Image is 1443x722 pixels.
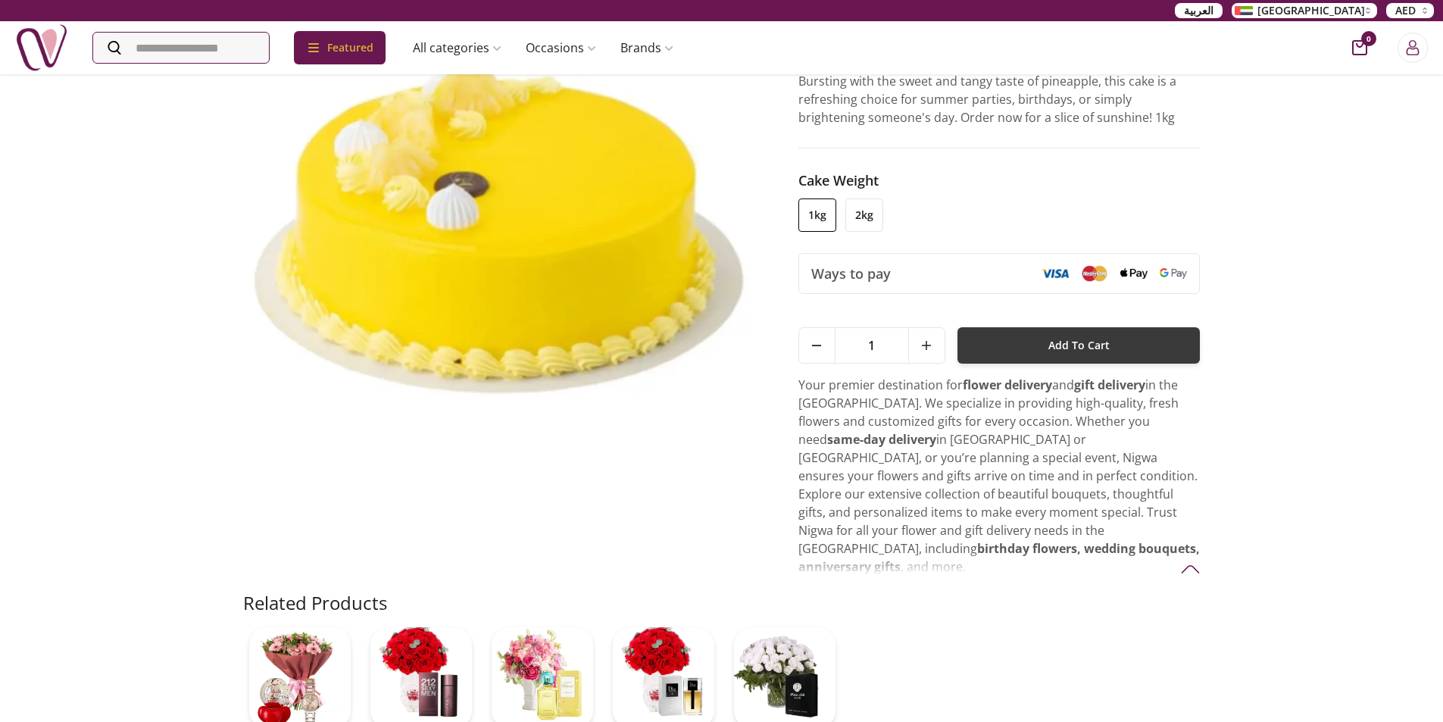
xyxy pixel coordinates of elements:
button: AED [1386,3,1434,18]
img: Apple Pay [1120,268,1148,280]
div: Featured [294,31,386,64]
button: Login [1398,33,1428,63]
strong: same-day delivery [827,431,936,448]
li: 1kg [798,198,836,232]
a: Occasions [514,33,608,63]
span: العربية [1184,3,1213,18]
span: 0 [1361,31,1376,46]
h3: Cake weight [798,170,1201,191]
input: Search [93,33,269,63]
img: Nigwa-uae-gifts [15,21,68,74]
img: Google Pay [1160,268,1187,279]
h2: Related Products [243,591,387,615]
li: 2kg [845,198,883,232]
button: cart-button [1352,40,1367,55]
button: [GEOGRAPHIC_DATA] [1232,3,1377,18]
strong: flower delivery [963,377,1052,393]
span: Ways to pay [811,263,891,284]
span: [GEOGRAPHIC_DATA] [1257,3,1365,18]
button: Add To Cart [957,327,1201,364]
a: All categories [401,33,514,63]
span: 1 [836,328,908,363]
span: AED [1395,3,1416,18]
p: Escape to a tropical paradise with our Pineapple-Flavored Cake. Bursting with the sweet and tangy... [798,54,1201,127]
strong: gift delivery [1074,377,1145,393]
span: Add To Cart [1048,332,1110,359]
strong: birthday flowers, wedding bouquets, anniversary gifts [798,540,1200,575]
img: Arabic_dztd3n.png [1235,6,1253,15]
img: arrow [1181,560,1200,579]
a: Brands [608,33,686,63]
img: Mastercard [1081,265,1108,281]
p: Your premier destination for and in the [GEOGRAPHIC_DATA]. We specialize in providing high-qualit... [798,376,1201,576]
img: Visa [1042,268,1069,279]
